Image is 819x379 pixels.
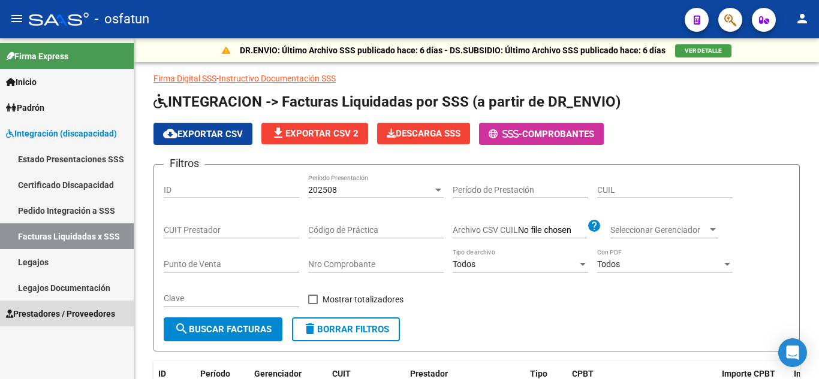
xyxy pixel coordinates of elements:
[489,129,522,140] span: -
[572,369,594,378] span: CPBT
[610,225,707,235] span: Seleccionar Gerenciador
[332,369,351,378] span: CUIT
[6,75,37,89] span: Inicio
[6,50,68,63] span: Firma Express
[377,123,470,144] button: Descarga SSS
[174,322,189,336] mat-icon: search
[163,126,177,141] mat-icon: cloud_download
[778,338,807,367] div: Open Intercom Messenger
[453,259,475,269] span: Todos
[261,123,368,144] button: Exportar CSV 2
[164,155,205,172] h3: Filtros
[6,127,117,140] span: Integración (discapacidad)
[387,128,460,139] span: Descarga SSS
[219,74,336,83] a: Instructivo Documentación SSS
[795,11,809,26] mat-icon: person
[153,123,252,145] button: Exportar CSV
[153,74,216,83] a: Firma Digital SSS
[292,317,400,341] button: Borrar Filtros
[410,369,448,378] span: Prestador
[597,259,620,269] span: Todos
[153,93,621,110] span: INTEGRACION -> Facturas Liquidadas por SSS (a partir de DR_ENVIO)
[685,47,722,54] span: VER DETALLE
[308,185,337,195] span: 202508
[479,123,604,145] button: -Comprobantes
[240,44,666,57] p: DR.ENVIO: Último Archivo SSS publicado hace: 6 días - DS.SUBSIDIO: Último Archivo SSS publicado h...
[303,324,389,335] span: Borrar Filtros
[95,6,149,32] span: - osfatun
[518,225,587,236] input: Archivo CSV CUIL
[174,324,272,335] span: Buscar Facturas
[153,72,800,85] p: -
[163,129,243,140] span: Exportar CSV
[323,292,404,307] span: Mostrar totalizadores
[675,44,731,57] button: VER DETALLE
[164,317,282,341] button: Buscar Facturas
[522,129,594,140] span: Comprobantes
[254,369,302,378] span: Gerenciador
[587,219,601,233] mat-icon: help
[271,128,359,139] span: Exportar CSV 2
[6,307,115,320] span: Prestadores / Proveedores
[6,101,44,114] span: Padrón
[377,123,470,145] app-download-masive: Descarga masiva de comprobantes (adjuntos)
[453,225,518,235] span: Archivo CSV CUIL
[271,126,285,140] mat-icon: file_download
[158,369,166,378] span: ID
[722,369,775,378] span: Importe CPBT
[303,322,317,336] mat-icon: delete
[10,11,24,26] mat-icon: menu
